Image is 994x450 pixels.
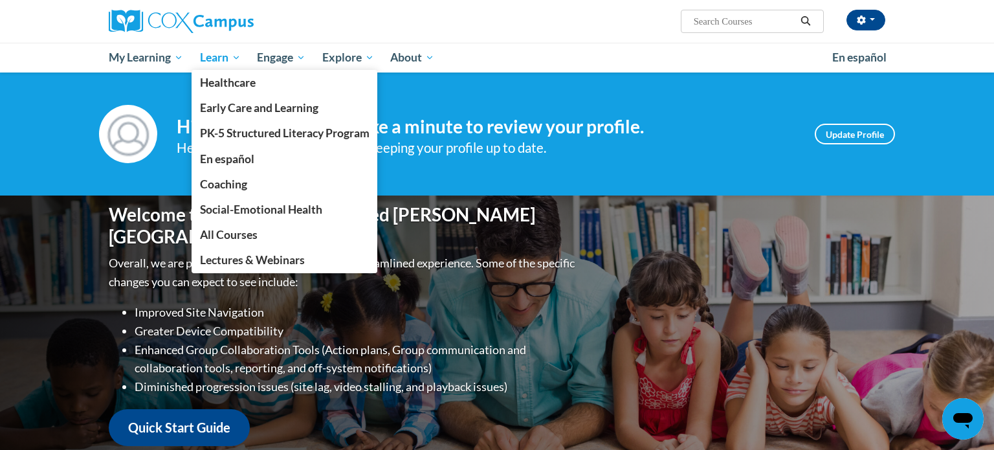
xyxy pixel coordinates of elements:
button: Account Settings [846,10,885,30]
a: Healthcare [192,70,378,95]
a: En español [192,146,378,172]
a: PK-5 Structured Literacy Program [192,120,378,146]
a: Coaching [192,172,378,197]
span: Coaching [200,177,247,191]
div: Help improve your experience by keeping your profile up to date. [177,137,795,159]
span: About [390,50,434,65]
span: My Learning [109,50,183,65]
span: Early Care and Learning [200,101,318,115]
span: En español [200,152,254,166]
span: Healthcare [200,76,256,89]
h4: Hi [PERSON_NAME]! Take a minute to review your profile. [177,116,795,138]
li: Enhanced Group Collaboration Tools (Action plans, Group communication and collaboration tools, re... [135,341,578,378]
span: PK-5 Structured Literacy Program [200,126,370,140]
span: All Courses [200,228,258,242]
a: Explore [314,43,382,73]
button: Search [796,14,815,29]
span: En español [832,51,887,64]
span: Social-Emotional Health [200,203,322,216]
a: En español [824,44,895,71]
a: Learn [192,43,249,73]
img: Cox Campus [109,10,254,33]
span: Explore [322,50,374,65]
span: Engage [257,50,305,65]
a: Early Care and Learning [192,95,378,120]
div: Main menu [89,43,905,73]
input: Search Courses [692,14,796,29]
p: Overall, we are proud to provide you with a more streamlined experience. Some of the specific cha... [109,254,578,291]
img: Profile Image [99,105,157,163]
a: Quick Start Guide [109,409,250,446]
a: Social-Emotional Health [192,197,378,222]
li: Greater Device Compatibility [135,322,578,341]
a: All Courses [192,222,378,247]
a: Engage [248,43,314,73]
span: Lectures & Webinars [200,253,305,267]
li: Diminished progression issues (site lag, video stalling, and playback issues) [135,377,578,396]
h1: Welcome to the new and improved [PERSON_NAME][GEOGRAPHIC_DATA] [109,204,578,247]
a: Lectures & Webinars [192,247,378,273]
a: Cox Campus [109,10,355,33]
a: Update Profile [815,124,895,144]
li: Improved Site Navigation [135,303,578,322]
span: Learn [200,50,241,65]
a: My Learning [100,43,192,73]
iframe: Button to launch messaging window [942,398,984,440]
a: About [382,43,443,73]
